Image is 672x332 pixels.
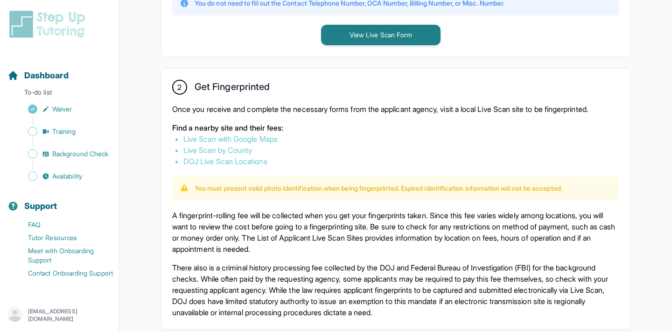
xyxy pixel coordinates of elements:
[52,127,76,136] span: Training
[7,170,119,183] a: Availability
[4,54,115,86] button: Dashboard
[24,200,57,213] span: Support
[7,307,112,324] button: [EMAIL_ADDRESS][DOMAIN_NAME]
[52,149,108,159] span: Background Check
[4,185,115,216] button: Support
[195,184,562,193] p: You must present valid photo identification when being fingerprinted. Expired identification info...
[172,104,619,115] p: Once you receive and complete the necessary forms from the applicant agency, visit a local Live S...
[172,210,619,255] p: A fingerprint-rolling fee will be collected when you get your fingerprints taken. Since this fee ...
[7,147,119,160] a: Background Check
[172,122,619,133] p: Find a nearby site and their fees:
[7,218,119,231] a: FAQ
[24,69,69,82] span: Dashboard
[7,69,69,82] a: Dashboard
[7,244,119,267] a: Meet with Onboarding Support
[183,157,267,166] a: DOJ Live Scan Locations
[195,81,270,96] h2: Get Fingerprinted
[183,134,278,144] a: Live Scan with Google Maps
[321,25,441,45] button: View Live Scan Form
[7,267,119,280] a: Contact Onboarding Support
[7,125,119,138] a: Training
[52,104,72,114] span: Waiver
[7,103,119,116] a: Waiver
[7,231,119,244] a: Tutor Resources
[177,82,182,93] span: 2
[321,30,441,39] a: View Live Scan Form
[172,262,619,318] p: There also is a criminal history processing fee collected by the DOJ and Federal Bureau of Invest...
[7,9,91,39] img: logo
[28,308,112,323] p: [EMAIL_ADDRESS][DOMAIN_NAME]
[183,145,252,155] a: Live Scan by County
[4,88,115,101] p: To-do list
[52,172,82,181] span: Availability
